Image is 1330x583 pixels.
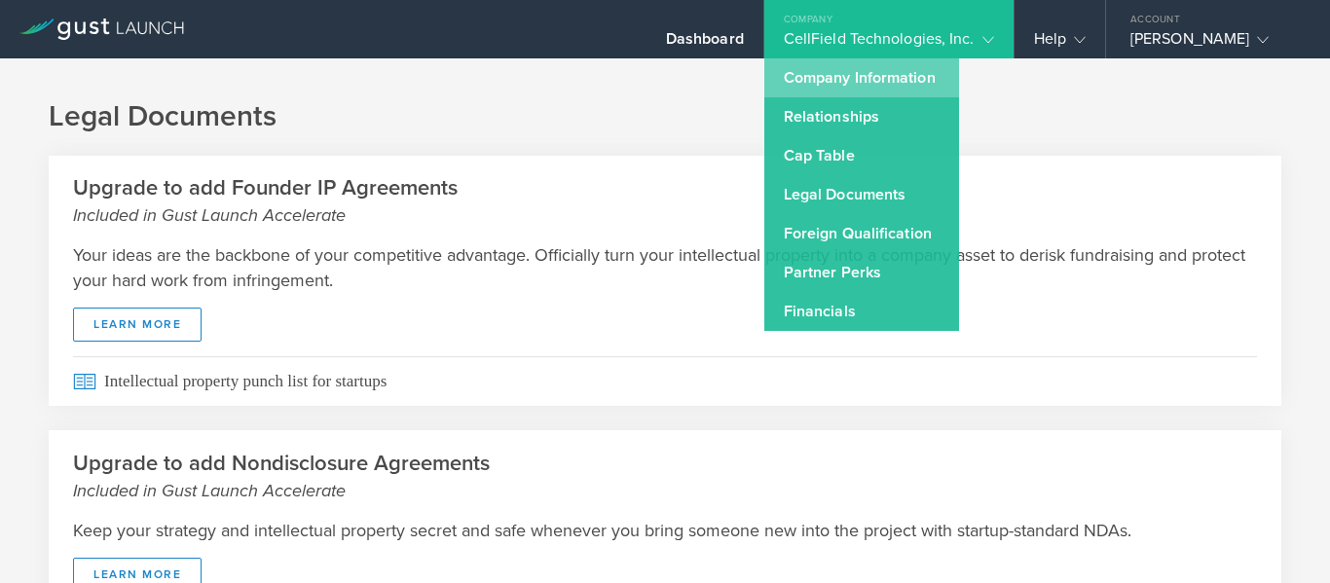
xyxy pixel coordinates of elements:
a: Intellectual property punch list for startups [49,356,1281,406]
h2: Upgrade to add Nondisclosure Agreements [73,450,1257,503]
iframe: Chat Widget [1233,490,1330,583]
p: Your ideas are the backbone of your competitive advantage. Officially turn your intellectual prop... [73,242,1257,293]
span: Intellectual property punch list for startups [73,356,1257,406]
h2: Upgrade to add Founder IP Agreements [73,174,1257,228]
div: [PERSON_NAME] [1130,29,1296,58]
p: Keep your strategy and intellectual property secret and safe whenever you bring someone new into ... [73,518,1257,543]
div: Help [1034,29,1086,58]
small: Included in Gust Launch Accelerate [73,202,1257,228]
h1: Legal Documents [49,97,1281,136]
small: Included in Gust Launch Accelerate [73,478,1257,503]
a: Learn More [73,308,202,342]
div: CellField Technologies, Inc. [784,29,994,58]
div: Dashboard [666,29,744,58]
